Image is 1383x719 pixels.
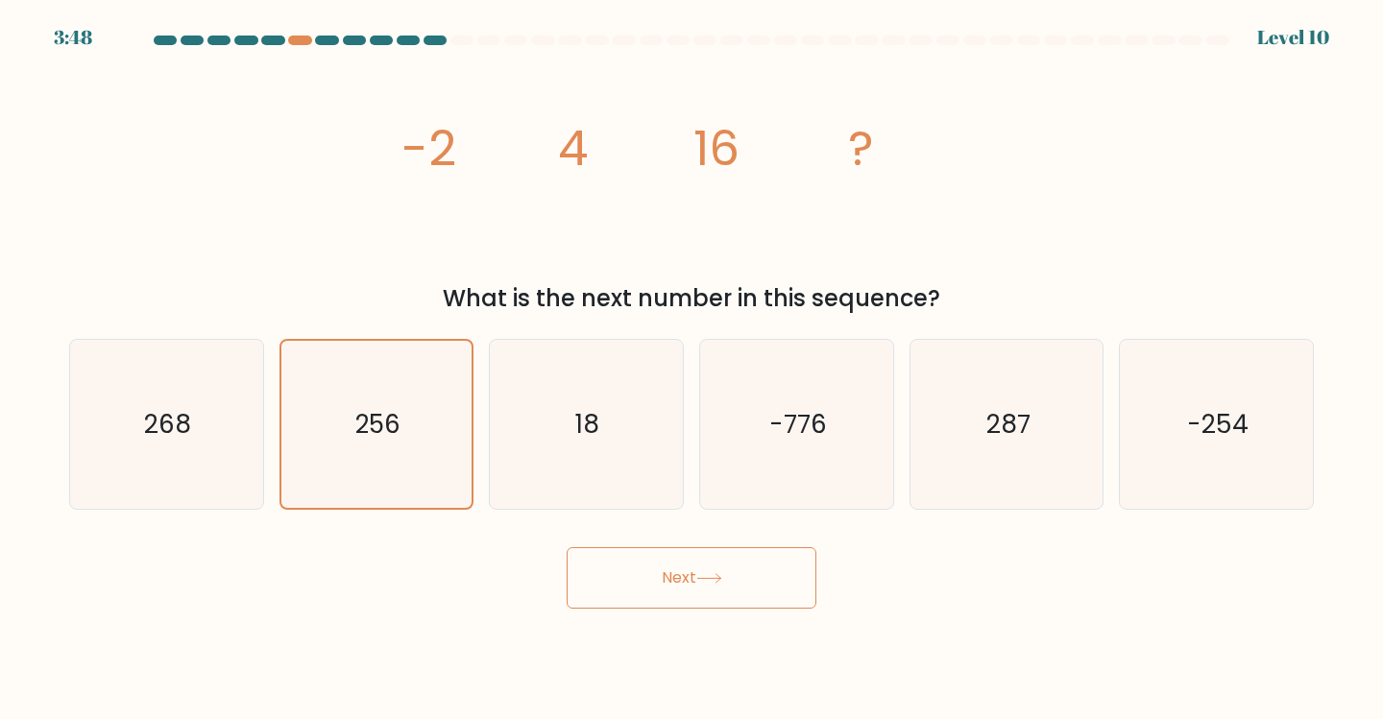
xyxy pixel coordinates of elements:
[848,114,873,182] tspan: ?
[576,406,600,442] text: 18
[693,114,740,182] tspan: 16
[1257,23,1329,52] div: Level 10
[1187,406,1249,442] text: -254
[769,406,827,442] text: -776
[401,114,456,182] tspan: -2
[81,281,1302,316] div: What is the next number in this sequence?
[54,23,92,52] div: 3:48
[558,114,588,182] tspan: 4
[567,547,816,609] button: Next
[145,406,192,442] text: 268
[355,407,400,442] text: 256
[986,406,1031,442] text: 287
